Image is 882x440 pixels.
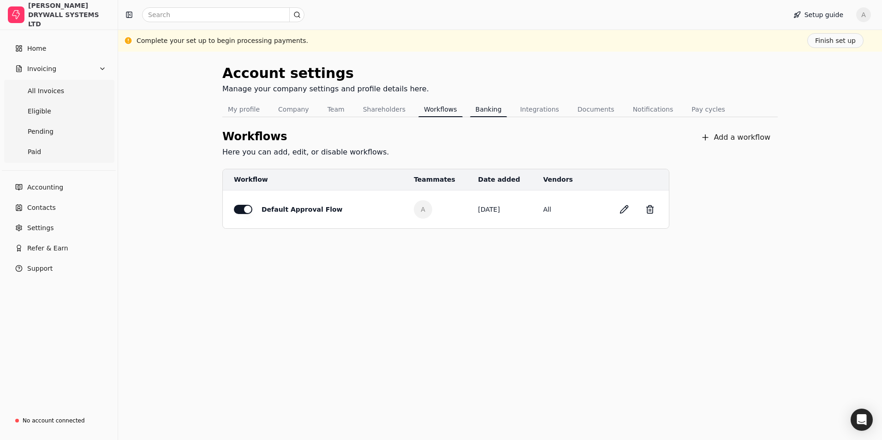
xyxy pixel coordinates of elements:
[28,127,54,137] span: Pending
[222,63,429,83] div: Account settings
[222,83,429,95] div: Manage your company settings and profile details here.
[27,44,46,54] span: Home
[572,102,620,117] button: Documents
[6,82,112,100] a: All Invoices
[222,147,389,158] div: Here you can add, edit, or disable workflows.
[4,39,114,58] a: Home
[223,169,413,190] th: Workflow
[23,416,85,425] div: No account connected
[4,239,114,257] button: Refer & Earn
[414,200,432,219] button: A
[542,169,589,190] th: Vendors
[4,59,114,78] button: Invoicing
[693,128,778,147] button: Add a workflow
[786,7,851,22] button: Setup guide
[4,198,114,217] a: Contacts
[222,128,389,145] div: Workflows
[686,102,731,117] button: Pay cycles
[322,102,350,117] button: Team
[27,203,56,213] span: Contacts
[27,183,63,192] span: Accounting
[222,102,265,117] button: My profile
[514,102,564,117] button: Integrations
[262,205,343,214] div: Default Approval Flow
[27,223,54,233] span: Settings
[4,259,114,278] button: Support
[856,7,871,22] button: A
[6,102,112,120] a: Eligible
[413,169,477,190] th: Teammates
[6,122,112,141] a: Pending
[4,178,114,196] a: Accounting
[137,36,308,46] div: Complete your set up to begin processing payments.
[4,412,114,429] a: No account connected
[4,219,114,237] a: Settings
[6,143,112,161] a: Paid
[28,1,110,29] div: [PERSON_NAME] DRYWALL SYSTEMS LTD
[142,7,304,22] input: Search
[27,264,53,274] span: Support
[627,102,679,117] button: Notifications
[477,190,542,229] td: [DATE]
[27,64,56,74] span: Invoicing
[28,107,51,116] span: Eligible
[28,86,64,96] span: All Invoices
[807,33,864,48] button: Finish set up
[222,102,778,117] nav: Tabs
[543,205,551,214] button: All
[273,102,315,117] button: Company
[851,409,873,431] div: Open Intercom Messenger
[27,244,68,253] span: Refer & Earn
[470,102,507,117] button: Banking
[477,169,542,190] th: Date added
[358,102,411,117] button: Shareholders
[418,102,463,117] button: Workflows
[28,147,41,157] span: Paid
